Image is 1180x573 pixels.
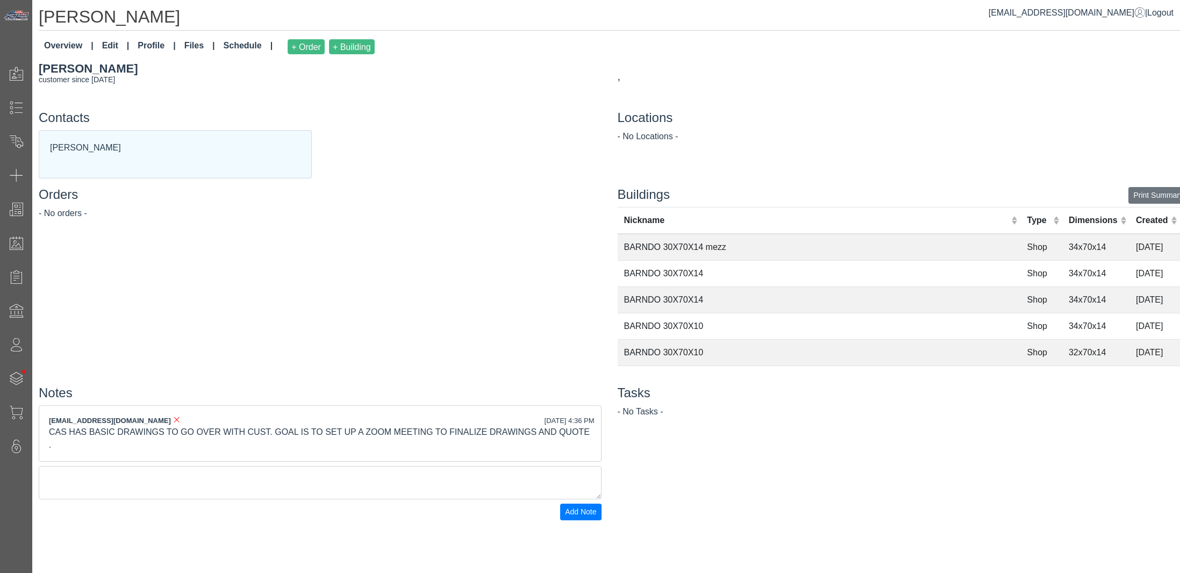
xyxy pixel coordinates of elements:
div: | [989,6,1174,19]
td: BARNDO 30X70X10 [618,313,1021,339]
div: CAS HAS BASIC DRAWINGS TO GO OVER WITH CUST. GOAL IS TO SET UP A ZOOM MEETING TO FINALIZE DRAWING... [49,426,591,452]
td: 34x70x14 [1062,313,1129,339]
div: Dimensions [1069,214,1118,227]
h1: [PERSON_NAME] [39,6,1180,31]
td: [DATE] [1129,366,1180,392]
td: Shop [1021,313,1062,339]
td: 34x70x14 [1062,260,1129,286]
td: BARNDO 30X70X14 [618,286,1021,313]
h4: Notes [39,385,602,401]
td: BARNDO 30X70X14 mezz [618,234,1021,261]
div: Created [1136,214,1168,227]
td: BARNDO PORCH AWNING 10X70X9 [618,366,1021,392]
div: Nickname [624,214,1009,227]
a: Schedule [219,35,277,59]
button: Add Note [560,504,601,520]
td: Shop [1021,260,1062,286]
td: Carport [1021,366,1062,392]
td: BARNDO 30X70X10 [618,339,1021,366]
h4: Contacts [39,110,602,126]
div: [PERSON_NAME] [39,60,602,77]
button: + Order [288,39,325,54]
button: + Building [329,39,375,54]
td: Shop [1021,339,1062,366]
td: [DATE] [1129,286,1180,313]
span: Add Note [565,507,596,516]
a: Overview [40,35,98,59]
div: customer since [DATE] [39,74,602,85]
td: 34x70x14 [1062,234,1129,261]
td: Shop [1021,286,1062,313]
span: Logout [1147,8,1174,17]
div: Type [1027,214,1050,227]
div: - No orders - [39,207,602,220]
td: 10x70x9 [1062,366,1129,392]
span: [EMAIL_ADDRESS][DOMAIN_NAME] [49,417,171,425]
a: [EMAIL_ADDRESS][DOMAIN_NAME] [989,8,1145,17]
td: Shop [1021,234,1062,261]
td: [DATE] [1129,234,1180,261]
h4: Orders [39,187,602,203]
img: Metals Direct Inc Logo [3,10,30,22]
div: [DATE] 4:36 PM [545,416,595,426]
td: [DATE] [1129,260,1180,286]
a: Edit [98,35,134,59]
a: Profile [133,35,180,59]
td: [DATE] [1129,313,1180,339]
td: 32x70x14 [1062,339,1129,366]
td: BARNDO 30X70X14 [618,260,1021,286]
a: Files [180,35,219,59]
td: [DATE] [1129,339,1180,366]
td: 34x70x14 [1062,286,1129,313]
span: • [10,354,38,389]
div: [PERSON_NAME] [39,131,311,178]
